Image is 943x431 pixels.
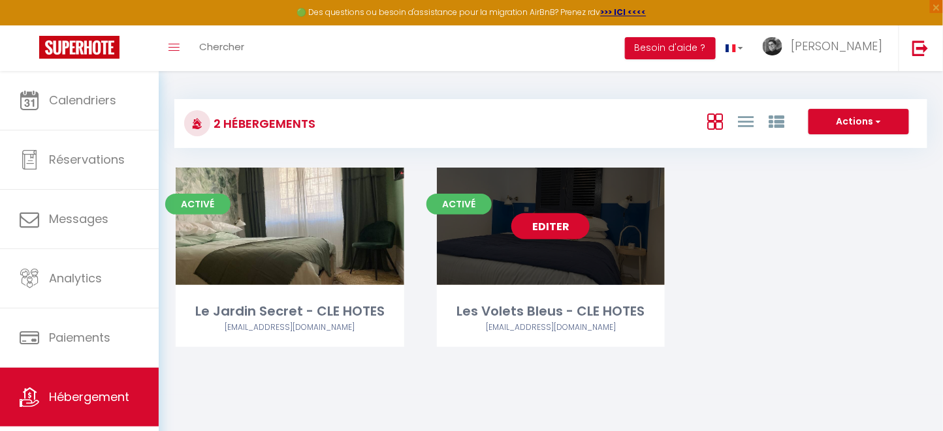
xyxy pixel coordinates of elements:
[738,110,754,132] a: Vue en Liste
[707,110,723,132] a: Vue en Box
[199,40,244,53] span: Chercher
[601,7,647,18] a: >>> ICI <<<<
[437,301,665,321] div: Les Volets Bleus - CLE HOTES
[791,38,882,54] span: [PERSON_NAME]
[49,389,129,405] span: Hébergement
[753,25,899,71] a: ... [PERSON_NAME]
[49,92,116,108] span: Calendriers
[769,110,784,132] a: Vue par Groupe
[49,270,102,286] span: Analytics
[165,194,231,215] span: Activé
[176,301,404,321] div: Le Jardin Secret - CLE HOTES
[763,37,782,55] img: ...
[426,194,492,215] span: Activé
[189,25,254,71] a: Chercher
[912,40,929,56] img: logout
[511,213,590,239] a: Editer
[49,329,110,346] span: Paiements
[625,37,716,59] button: Besoin d'aide ?
[39,36,120,59] img: Super Booking
[49,211,108,227] span: Messages
[808,109,909,135] button: Actions
[176,321,404,334] div: Airbnb
[49,151,125,168] span: Réservations
[210,109,315,138] h3: 2 Hébergements
[437,321,665,334] div: Airbnb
